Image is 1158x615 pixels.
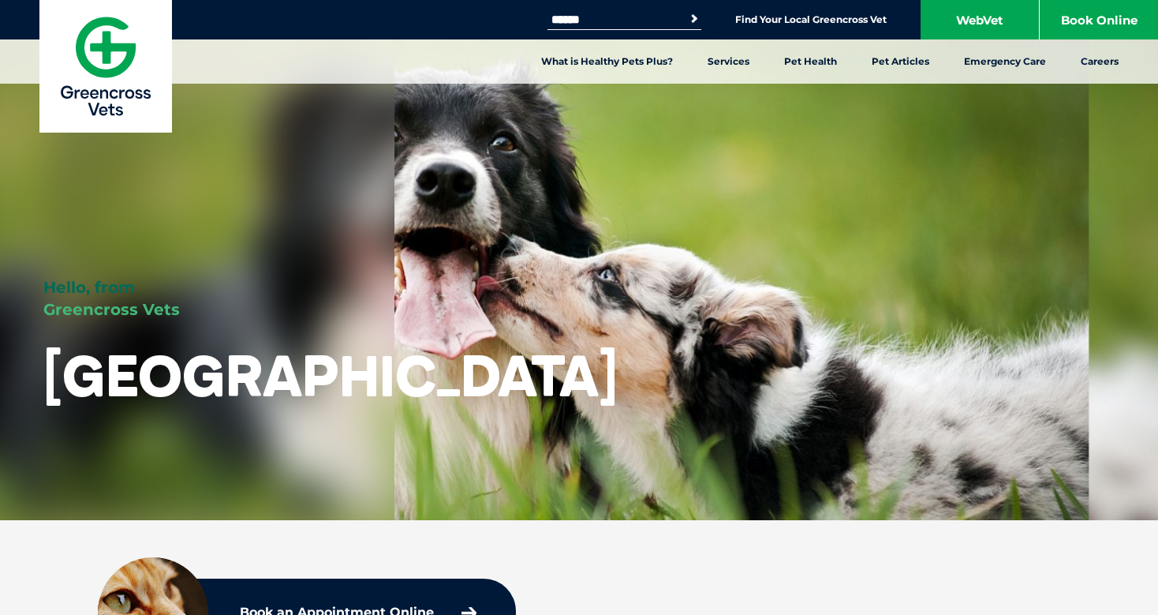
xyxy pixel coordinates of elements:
h1: [GEOGRAPHIC_DATA] [43,344,618,407]
span: Hello, from [43,278,135,297]
a: Careers [1063,39,1136,84]
a: Pet Health [767,39,854,84]
button: Search [686,11,702,27]
a: Emergency Care [947,39,1063,84]
a: Services [690,39,767,84]
a: Find Your Local Greencross Vet [735,13,887,26]
span: Greencross Vets [43,300,180,319]
a: Pet Articles [854,39,947,84]
a: What is Healthy Pets Plus? [524,39,690,84]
